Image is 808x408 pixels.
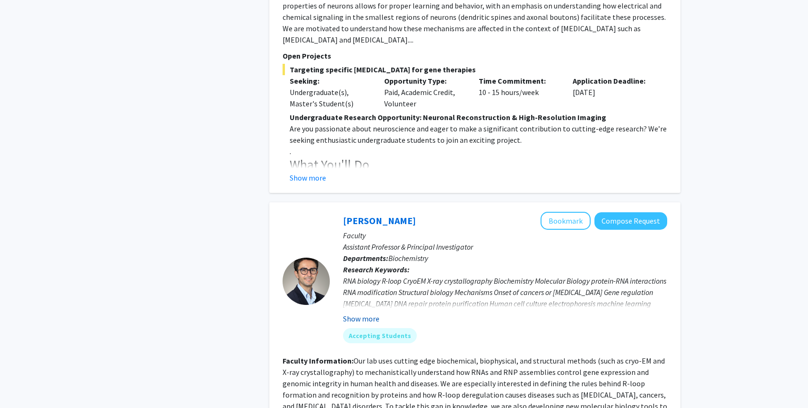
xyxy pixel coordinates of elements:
div: Undergraduate(s), Master's Student(s) [290,87,370,109]
p: Time Commitment: [479,75,559,87]
p: Faculty [343,230,667,241]
p: Application Deadline: [573,75,653,87]
iframe: Chat [7,365,40,401]
div: RNA biology R-loop CryoEM X-ray crystallography Biochemistry Molecular Biology protein-RNA intera... [343,275,667,321]
strong: Undergraduate Research Opportunity: Neuronal Reconstruction & High-Resolution Imaging [290,113,606,122]
p: Assistant Professor & Principal Investigator [343,241,667,252]
span: Targeting specific [MEDICAL_DATA] for gene therapies [283,64,667,75]
button: Show more [343,313,379,324]
p: . [290,146,667,157]
b: Departments: [343,253,388,263]
p: Seeking: [290,75,370,87]
div: 10 - 15 hours/week [472,75,566,109]
mat-chip: Accepting Students [343,328,417,343]
h3: What You'll Do [290,157,667,173]
div: [DATE] [566,75,660,109]
button: Show more [290,172,326,183]
div: Paid, Academic Credit, Volunteer [377,75,472,109]
p: Open Projects [283,50,667,61]
b: Research Keywords: [343,265,410,274]
span: Biochemistry [388,253,428,263]
p: Opportunity Type: [384,75,464,87]
p: Are you passionate about neuroscience and eager to make a significant contribution to cutting-edg... [290,123,667,146]
button: Compose Request to Charles Bou-Nader [594,212,667,230]
a: [PERSON_NAME] [343,215,416,226]
button: Add Charles Bou-Nader to Bookmarks [541,212,591,230]
b: Faculty Information: [283,356,353,365]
